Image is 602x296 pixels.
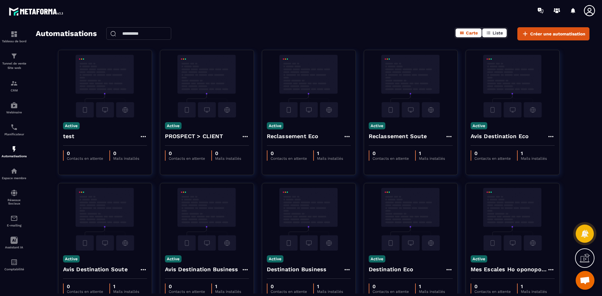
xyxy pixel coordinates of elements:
p: 0 [474,150,511,156]
a: formationformationCRM [2,75,27,97]
p: 1 [317,150,343,156]
p: Contacts en attente [474,156,511,161]
p: Tunnel de vente Site web [2,61,27,70]
p: Active [369,255,385,262]
p: Contacts en attente [474,289,511,294]
img: automation-background [63,55,147,117]
img: automations [10,145,18,153]
a: schedulerschedulerPlanificateur [2,119,27,141]
img: formation [10,80,18,87]
img: formation [10,52,18,60]
img: automation-background [165,55,249,117]
button: Créer une automatisation [517,27,589,40]
div: Ouvrir le chat [576,271,594,290]
a: automationsautomationsAutomatisations [2,141,27,163]
img: automation-background [369,55,453,117]
p: Active [267,255,283,262]
p: Contacts en attente [372,289,409,294]
p: Mails installés [419,156,445,161]
p: Active [165,122,182,129]
p: Mails installés [215,156,241,161]
p: Mails installés [113,289,139,294]
p: Active [267,122,283,129]
h4: Reclassement Eco [267,132,319,141]
p: Active [63,255,80,262]
img: automation-background [471,55,555,117]
img: formation [10,30,18,38]
img: automations [10,167,18,175]
img: automation-background [165,188,249,251]
h4: Avis Destination Eco [471,132,529,141]
h4: Mes Escales Ho oponopono et chakras [471,265,547,274]
span: Carte [466,30,478,35]
p: Mails installés [521,156,547,161]
span: Créer une automatisation [530,31,585,37]
p: Active [471,122,487,129]
a: formationformationTableau de bord [2,26,27,48]
p: Contacts en attente [169,156,205,161]
p: Mails installés [215,289,241,294]
p: 1 [317,283,343,289]
p: Contacts en attente [67,289,103,294]
h4: Reclassement Soute [369,132,427,141]
img: automations [10,101,18,109]
p: Mails installés [317,289,343,294]
h4: PROSPECT > CLIENT [165,132,223,141]
p: 1 [113,283,139,289]
p: Assistant IA [2,246,27,249]
p: Mails installés [317,156,343,161]
p: 1 [215,283,241,289]
p: Active [369,122,385,129]
p: 1 [521,283,547,289]
p: 0 [67,150,103,156]
p: Active [165,255,182,262]
img: logo [9,6,65,17]
p: 0 [372,283,409,289]
p: 0 [474,283,511,289]
img: automation-background [63,188,147,251]
a: emailemailE-mailing [2,210,27,232]
h2: Automatisations [36,27,97,40]
p: Webinaire [2,111,27,114]
p: Contacts en attente [67,156,103,161]
a: automationsautomationsWebinaire [2,97,27,119]
p: Mails installés [419,289,445,294]
p: Active [63,122,80,129]
p: 0 [271,150,307,156]
p: Contacts en attente [271,156,307,161]
p: Active [471,255,487,262]
p: E-mailing [2,224,27,227]
p: Planificateur [2,132,27,136]
p: 0 [215,150,241,156]
p: Réseaux Sociaux [2,198,27,205]
p: 0 [169,283,205,289]
a: Assistant IA [2,232,27,254]
p: Tableau de bord [2,39,27,43]
img: automation-background [267,55,351,117]
button: Liste [482,29,507,37]
p: 1 [419,150,445,156]
img: scheduler [10,123,18,131]
h4: Destination Eco [369,265,414,274]
h4: Destination Business [267,265,327,274]
a: automationsautomationsEspace membre [2,163,27,184]
p: 0 [67,283,103,289]
p: Mails installés [113,156,139,161]
p: Contacts en attente [271,289,307,294]
img: accountant [10,258,18,266]
h4: Avis Destination Soute [63,265,128,274]
button: Carte [456,29,482,37]
img: email [10,215,18,222]
p: Contacts en attente [372,156,409,161]
p: 0 [113,150,139,156]
p: Espace membre [2,176,27,180]
h4: test [63,132,75,141]
a: formationformationTunnel de vente Site web [2,48,27,75]
p: Comptabilité [2,267,27,271]
img: automation-background [267,188,351,251]
img: social-network [10,189,18,197]
a: accountantaccountantComptabilité [2,254,27,276]
h4: Avis Destination Business [165,265,238,274]
p: 0 [169,150,205,156]
img: automation-background [471,188,555,251]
